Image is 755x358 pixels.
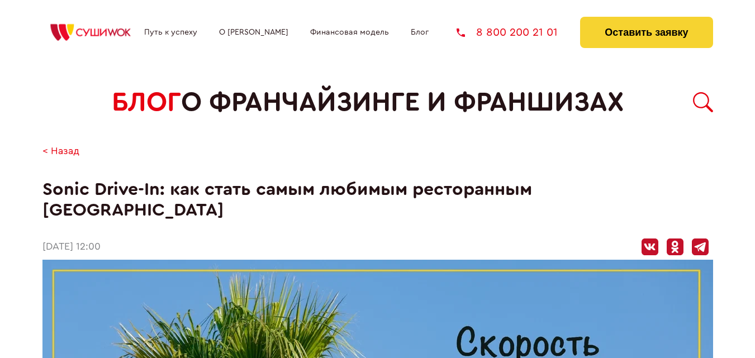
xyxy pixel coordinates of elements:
h1: Sonic Drive-In: как стать самым любимым ресторанным [GEOGRAPHIC_DATA] [42,179,713,221]
span: 8 800 200 21 01 [476,27,558,38]
a: < Назад [42,146,79,157]
span: БЛОГ [112,87,181,118]
button: Оставить заявку [580,17,713,48]
a: Путь к успеху [144,28,197,37]
a: Финансовая модель [310,28,389,37]
span: о франчайзинге и франшизах [181,87,624,118]
a: 8 800 200 21 01 [457,27,558,38]
time: [DATE] 12:00 [42,241,101,253]
a: О [PERSON_NAME] [219,28,288,37]
a: Блог [411,28,429,37]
